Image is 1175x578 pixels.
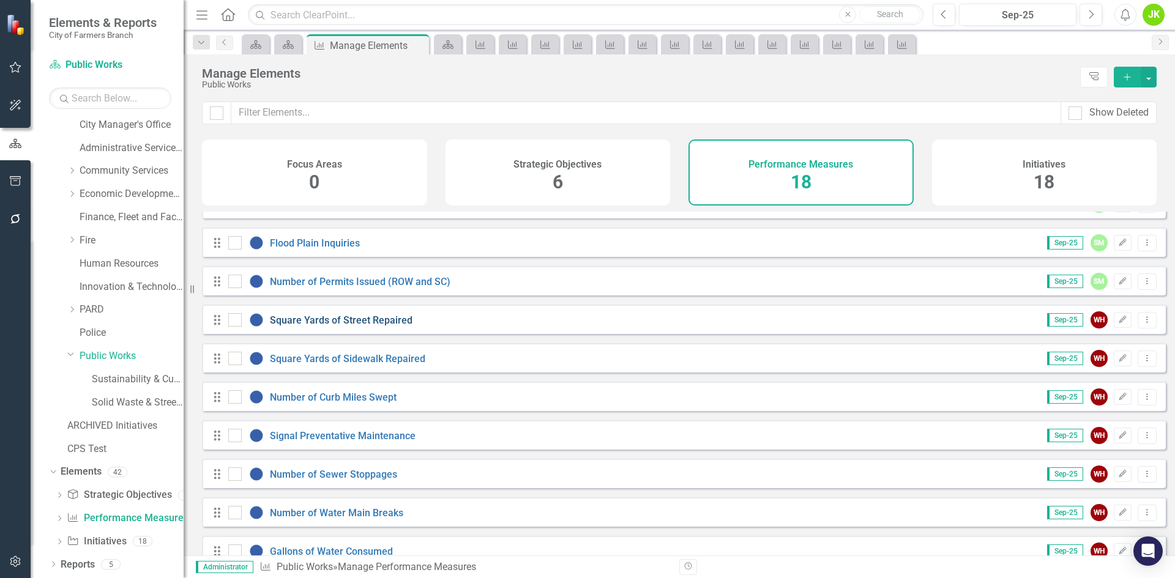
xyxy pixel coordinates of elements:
[877,9,903,19] span: Search
[249,351,264,366] img: No Information
[249,544,264,558] img: No Information
[67,535,126,549] a: Initiatives
[270,469,397,480] a: Number of Sewer Stoppages
[49,30,157,40] small: City of Farmers Branch
[1047,313,1083,327] span: Sep-25
[1091,504,1108,521] div: WH
[196,561,253,573] span: Administrator
[67,442,184,456] a: CPS Test
[963,8,1072,23] div: Sep-25
[270,507,403,519] a: Number of Water Main Breaks
[270,314,412,326] a: Square Yards of Street Repaired
[270,353,425,365] a: Square Yards of Sidewalk Repaired
[80,349,184,363] a: Public Works
[133,536,152,547] div: 18
[249,505,264,520] img: No Information
[309,171,319,193] span: 0
[1133,536,1163,566] div: Open Intercom Messenger
[1047,390,1083,404] span: Sep-25
[330,38,426,53] div: Manage Elements
[80,210,184,224] a: Finance, Fleet and Facilities
[553,171,563,193] span: 6
[108,467,127,477] div: 42
[249,428,264,443] img: No Information
[249,390,264,404] img: No Information
[748,159,853,170] h4: Performance Measures
[61,465,102,479] a: Elements
[231,102,1061,124] input: Filter Elements...
[80,164,184,178] a: Community Services
[859,6,920,23] button: Search
[1047,544,1083,558] span: Sep-25
[249,274,264,289] img: No Information
[1047,506,1083,519] span: Sep-25
[1047,429,1083,442] span: Sep-25
[270,237,360,249] a: Flood Plain Inquiries
[80,187,184,201] a: Economic Development, Tourism & Planning
[202,80,1074,89] div: Public Works
[80,118,184,132] a: City Manager's Office
[1047,352,1083,365] span: Sep-25
[67,488,171,502] a: Strategic Objectives
[80,257,184,271] a: Human Resources
[49,15,157,30] span: Elements & Reports
[1143,4,1165,26] button: JK
[49,58,171,72] a: Public Works
[1091,350,1108,367] div: WH
[1091,273,1108,290] div: SM
[959,4,1076,26] button: Sep-25
[277,561,333,572] a: Public Works
[178,490,198,500] div: 6
[270,276,450,287] a: Number of Permits Issued (ROW and SC)
[1047,236,1083,250] span: Sep-25
[1089,106,1149,120] div: Show Deleted
[101,559,121,569] div: 5
[67,419,184,433] a: ARCHIVED Initiatives
[202,67,1074,80] div: Manage Elements
[1091,234,1108,251] div: SM
[1091,427,1108,444] div: WH
[1091,388,1108,406] div: WH
[249,235,264,250] img: No Information
[80,280,184,294] a: Innovation & Technology
[80,141,184,155] a: Administrative Services & Communications
[270,546,393,557] a: Gallons of Water Consumed
[80,234,184,248] a: Fire
[1091,543,1108,560] div: WH
[270,391,397,403] a: Number of Curb Miles Swept
[287,159,342,170] h4: Focus Areas
[49,87,171,109] input: Search Below...
[1047,467,1083,481] span: Sep-25
[80,303,184,317] a: PARD
[92,372,184,387] a: Sustainability & Customer Success
[1047,275,1083,288] span: Sep-25
[6,14,28,35] img: ClearPoint Strategy
[1091,311,1108,328] div: WH
[1091,465,1108,483] div: WH
[270,430,416,442] a: Signal Preventative Maintenance
[1034,171,1054,193] span: 18
[249,467,264,481] img: No Information
[92,396,184,410] a: Solid Waste & Streets
[791,171,811,193] span: 18
[259,560,670,574] div: » Manage Performance Measures
[80,326,184,340] a: Police
[513,159,602,170] h4: Strategic Objectives
[61,558,95,572] a: Reports
[1023,159,1065,170] h4: Initiatives
[67,511,188,525] a: Performance Measures
[249,313,264,327] img: No Information
[248,4,923,26] input: Search ClearPoint...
